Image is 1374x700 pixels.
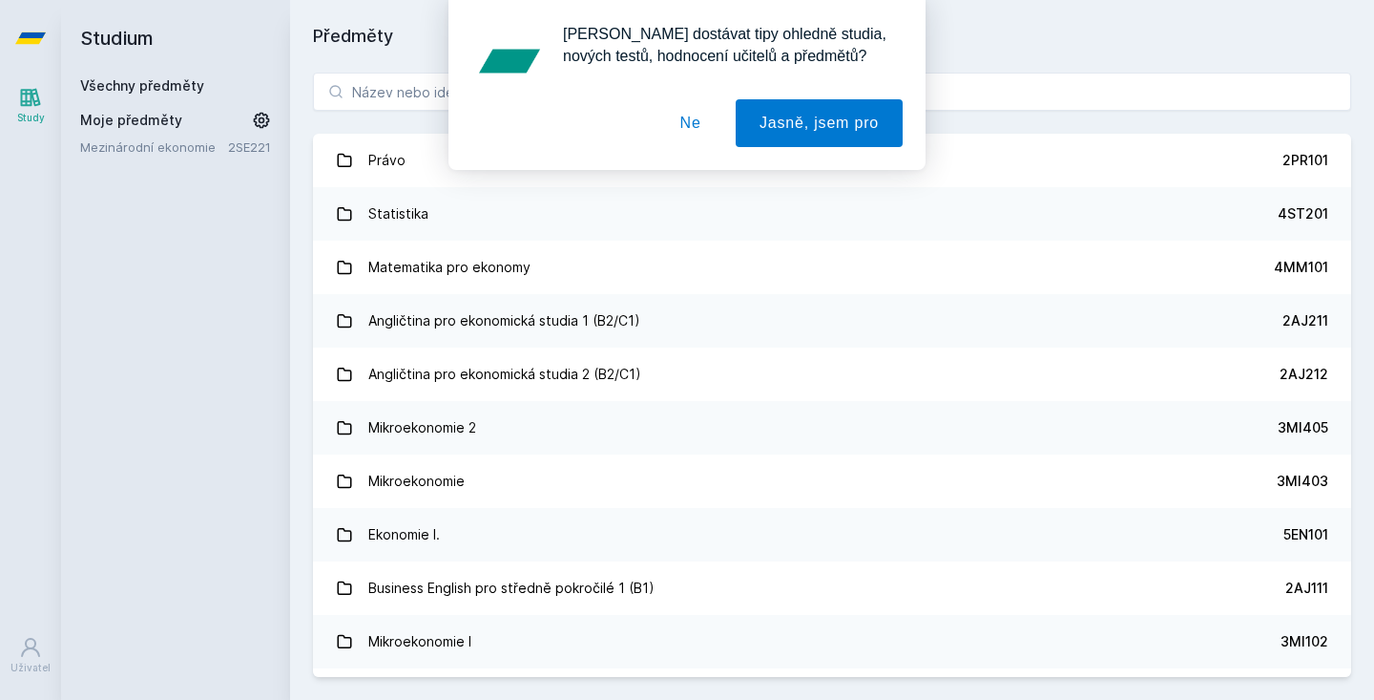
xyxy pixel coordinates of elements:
div: Angličtina pro ekonomická studia 2 (B2/C1) [368,355,641,393]
div: Ekonomie I. [368,516,440,554]
div: 3MI102 [1280,632,1328,651]
div: 2AJ212 [1280,365,1328,384]
a: Business English pro středně pokročilé 1 (B1) 2AJ111 [313,562,1351,615]
div: Matematika pro ekonomy [368,248,531,286]
a: Mikroekonomie 3MI403 [313,455,1351,508]
div: 2AJ211 [1282,311,1328,330]
a: Uživatel [4,626,57,685]
div: Mikroekonomie [368,462,465,500]
a: Matematika pro ekonomy 4MM101 [313,241,1351,294]
div: 2AJ111 [1285,579,1328,598]
a: Mikroekonomie I 3MI102 [313,615,1351,668]
div: 4MM101 [1274,258,1328,277]
div: 4ST201 [1278,204,1328,223]
div: Business English pro středně pokročilé 1 (B1) [368,569,655,607]
img: notification icon [471,23,548,99]
div: [PERSON_NAME] dostávat tipy ohledně studia, nových testů, hodnocení učitelů a předmětů? [548,23,903,67]
a: Angličtina pro ekonomická studia 2 (B2/C1) 2AJ212 [313,348,1351,401]
div: Mikroekonomie 2 [368,409,476,447]
div: Uživatel [10,661,51,675]
button: Jasně, jsem pro [736,99,903,147]
div: 5EN101 [1283,525,1328,544]
a: Angličtina pro ekonomická studia 1 (B2/C1) 2AJ211 [313,294,1351,348]
a: Mikroekonomie 2 3MI405 [313,401,1351,455]
a: Statistika 4ST201 [313,187,1351,241]
div: Mikroekonomie I [368,623,471,661]
a: Ekonomie I. 5EN101 [313,508,1351,562]
div: Angličtina pro ekonomická studia 1 (B2/C1) [368,302,640,340]
div: 3MI405 [1278,418,1328,437]
div: 3MI403 [1277,472,1328,491]
button: Ne [656,99,725,147]
div: Statistika [368,195,428,233]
